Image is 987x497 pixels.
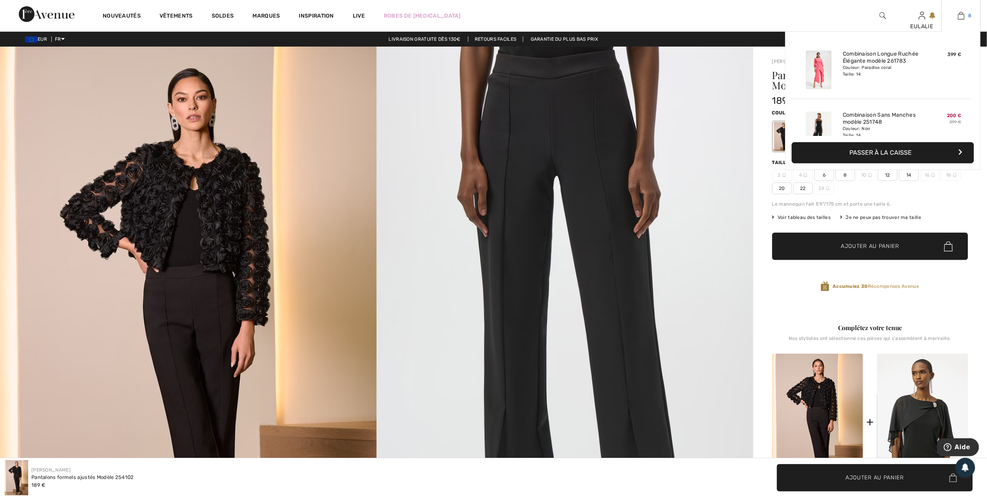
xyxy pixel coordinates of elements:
img: Pantalons Formels Ajust&eacute;s mod&egrave;le 254102 [5,460,28,495]
img: ring-m.svg [953,173,957,177]
span: 2 [772,169,792,181]
img: ring-m.svg [826,186,830,190]
span: 10 [857,169,876,181]
img: ring-m.svg [804,173,807,177]
span: 14 [899,169,919,181]
a: Robes de [MEDICAL_DATA] [384,12,461,20]
span: EUR [25,36,50,42]
a: Se connecter [919,12,925,19]
div: Noir [773,122,794,151]
img: 1ère Avenue [19,6,74,22]
img: ring-m.svg [782,173,786,177]
span: Inspiration [299,13,334,21]
div: Taille ([GEOGRAPHIC_DATA]/[GEOGRAPHIC_DATA]): [772,159,909,166]
s: 399 € [950,119,962,125]
img: recherche [880,11,886,20]
span: 6 [815,169,834,181]
span: Couleur: [772,110,797,116]
a: Livraison gratuite dès 130€ [383,36,467,42]
span: 8 [969,12,972,19]
button: Passer à la caisse [792,142,974,163]
span: 200 € [947,113,962,118]
img: Mon panier [958,11,965,20]
span: 12 [878,169,898,181]
span: 189 € [31,482,46,488]
span: 399 € [948,52,962,57]
a: Live [353,12,365,20]
span: Ajouter au panier [841,242,900,251]
img: Récompenses Avenue [821,281,829,292]
span: 16 [920,169,940,181]
div: Complétez votre tenue [772,323,968,333]
a: 8 [942,11,980,20]
span: 18 [942,169,961,181]
img: Combinaison Sans Manches modèle 251748 [806,112,832,150]
span: 8 [836,169,855,181]
div: EULALIE [903,22,941,31]
img: ring-m.svg [868,173,872,177]
div: Couleur: Noir Taille: 14 [843,126,920,138]
div: Je ne peux pas trouver ma taille [840,214,922,221]
span: 24 [815,183,834,194]
img: Euro [25,36,38,43]
a: Marques [253,13,280,21]
a: Combinaison Sans Manches modèle 251748 [843,112,920,126]
img: Bag.svg [944,241,953,251]
span: Ajouter au panier [846,474,904,482]
img: Bag.svg [949,474,957,482]
div: Le mannequin fait 5'9"/175 cm et porte une taille 6. [772,201,968,208]
a: Nouveautés [103,13,141,21]
div: Couleur: Paradise coral Taille: 14 [843,65,920,77]
a: Combinaison Longue Ruchée Élégante modèle 261783 [843,51,920,65]
span: 4 [793,169,813,181]
a: [PERSON_NAME] [31,467,71,473]
a: [PERSON_NAME] [772,59,811,64]
span: Récompenses Avenue [833,283,919,290]
span: FR [55,36,65,42]
img: Pull Chic Orné modèle 254021 [877,354,968,490]
a: Garantie du plus bas prix [524,36,605,42]
h1: Pantalons formels ajustés Modèle 254102 [772,70,936,90]
div: + [866,413,874,431]
img: Mes infos [919,11,925,20]
span: 189 € [772,95,798,106]
div: Pantalons formels ajustés Modèle 254102 [31,474,134,481]
span: 20 [772,183,792,194]
div: Nos stylistes ont sélectionné ces pièces qui s'assemblent à merveille. [772,336,968,347]
a: Vêtements [160,13,193,21]
a: Retours faciles [468,36,523,42]
iframe: Ouvre un widget dans lequel vous pouvez trouver plus d’informations [937,438,979,458]
a: Soldes [212,13,234,21]
button: Ajouter au panier [772,233,968,260]
span: Voir tableau des tailles [772,214,831,221]
img: Combinaison Longue Ruchée Élégante modèle 261783 [806,51,832,89]
img: ring-m.svg [931,173,935,177]
strong: Accumulez 30 [833,284,868,289]
img: Pantalons Formels Ajustés modèle 254102 [772,354,863,490]
button: Ajouter au panier [777,464,973,492]
span: 22 [793,183,813,194]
